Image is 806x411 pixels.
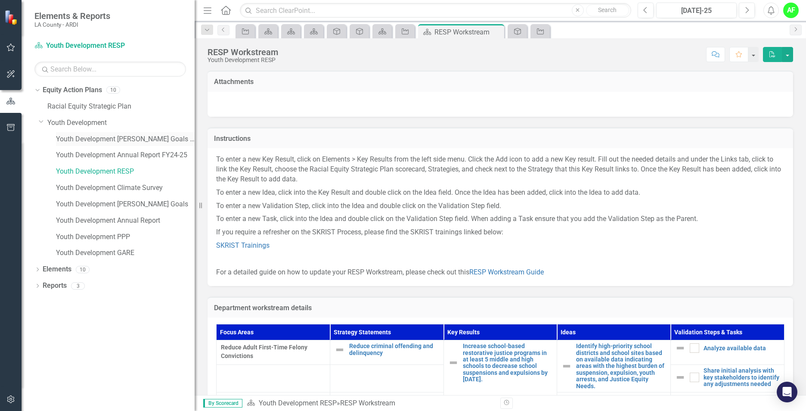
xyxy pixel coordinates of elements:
div: Youth Development RESP [208,57,278,63]
input: Search ClearPoint... [240,3,631,18]
a: Analyze available data [704,345,780,352]
td: Double-Click to Edit Right Click for Context Menu [557,340,671,392]
div: 10 [76,266,90,273]
a: Youth Development RESP [259,399,337,407]
a: Youth Development Climate Survey [56,183,195,193]
div: RESP Workstream [208,47,278,57]
a: Youth Development [47,118,195,128]
a: SKRIST Trainings [216,241,270,249]
a: Elements [43,265,71,274]
div: 3 [71,282,85,290]
img: Not Defined [448,358,459,368]
input: Search Below... [34,62,186,77]
div: RESP Workstream [340,399,395,407]
a: Youth Development RESP [34,41,142,51]
img: Not Defined [561,361,572,371]
a: Equity Action Plans [43,85,102,95]
span: Reduce Adult First-Time Felony Convictions [221,343,325,360]
a: Youth Development RESP [56,167,195,177]
td: Double-Click to Edit Right Click for Context Menu [671,365,784,392]
p: For a detailed guide on how to update your RESP Workstream, please check out this [216,266,784,277]
div: [DATE]-25 [659,6,734,16]
a: Increase school-based restorative justice programs in at least 5 middle and high schools to decre... [463,343,553,383]
a: Youth Development [PERSON_NAME] Goals FY24-25 [56,134,195,144]
a: Racial Equity Strategic Plan [47,102,195,112]
img: ClearPoint Strategy [4,10,19,25]
td: Double-Click to Edit Right Click for Context Menu [330,340,443,365]
a: Youth Development Annual Report [56,216,195,226]
a: Youth Development GARE [56,248,195,258]
h3: Instructions [214,135,787,143]
div: 10 [106,87,120,94]
small: LA County - ARDI [34,21,110,28]
a: Youth Development PPP [56,232,195,242]
td: Double-Click to Edit Right Click for Context Menu [671,340,784,365]
h3: Attachments [214,78,787,86]
a: Share initial analysis with key stakeholders to identify any adjustments needed [704,367,780,387]
a: Youth Development [PERSON_NAME] Goals [56,199,195,209]
div: RESP Workstream [434,27,502,37]
a: RESP Workstream Guide [469,268,544,276]
span: By Scorecard [203,399,242,408]
p: To enter a new Task, click into the Idea and double click on the Validation Step field. When addi... [216,212,784,226]
img: Not Defined [335,345,345,355]
img: Not Defined [675,372,685,383]
p: To enter a new Key Result, click on Elements > Key Results from the left side menu. Click the Add... [216,155,784,186]
td: Double-Click to Edit [217,340,330,365]
a: Youth Development Annual Report FY24-25 [56,150,195,160]
p: To enter a new Validation Step, click into the Idea and double click on the Validation Step field. [216,199,784,213]
h3: Department workstream details [214,304,787,312]
img: Not Defined [675,343,685,353]
td: Double-Click to Edit Right Click for Context Menu [671,392,784,411]
p: If you require a refresher on the SKRIST Process, please find the SKRIST trainings linked below: [216,226,784,239]
span: Search [598,6,617,13]
a: Reduce criminal offending and delinquency [349,343,439,356]
div: » [247,399,494,408]
button: Search [586,4,629,16]
p: To enter a new Idea, click into the Key Result and double click on the Idea field. Once the Idea ... [216,186,784,199]
div: Open Intercom Messenger [777,382,797,402]
a: Reports [43,281,67,291]
a: Identify high-priority school districts and school sites based on available data indicating areas... [576,343,666,389]
button: AF [783,3,799,18]
button: [DATE]-25 [656,3,737,18]
span: Elements & Reports [34,11,110,21]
